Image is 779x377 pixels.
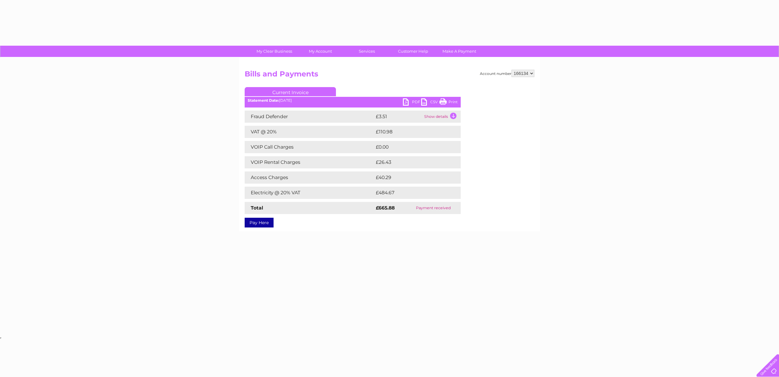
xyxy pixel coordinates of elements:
a: My Account [295,46,346,57]
td: £26.43 [374,156,449,168]
td: Access Charges [245,171,374,184]
strong: £665.88 [376,205,395,211]
td: £110.98 [374,126,449,138]
a: Print [439,98,458,107]
h2: Bills and Payments [245,70,534,81]
td: Fraud Defender [245,111,374,123]
td: £3.51 [374,111,423,123]
td: Payment received [406,202,461,214]
td: £40.29 [374,171,449,184]
div: Account number [480,70,534,77]
td: VOIP Rental Charges [245,156,374,168]
td: VAT @ 20% [245,126,374,138]
td: £0.00 [374,141,447,153]
a: Pay Here [245,218,274,227]
a: CSV [421,98,439,107]
a: Customer Help [388,46,438,57]
td: Electricity @ 20% VAT [245,187,374,199]
a: Make A Payment [434,46,484,57]
td: £484.67 [374,187,450,199]
a: Current Invoice [245,87,336,96]
strong: Total [251,205,263,211]
td: Show details [423,111,461,123]
div: [DATE] [245,98,461,103]
a: PDF [403,98,421,107]
a: My Clear Business [249,46,299,57]
b: Statement Date: [248,98,279,103]
td: VOIP Call Charges [245,141,374,153]
a: Services [342,46,392,57]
